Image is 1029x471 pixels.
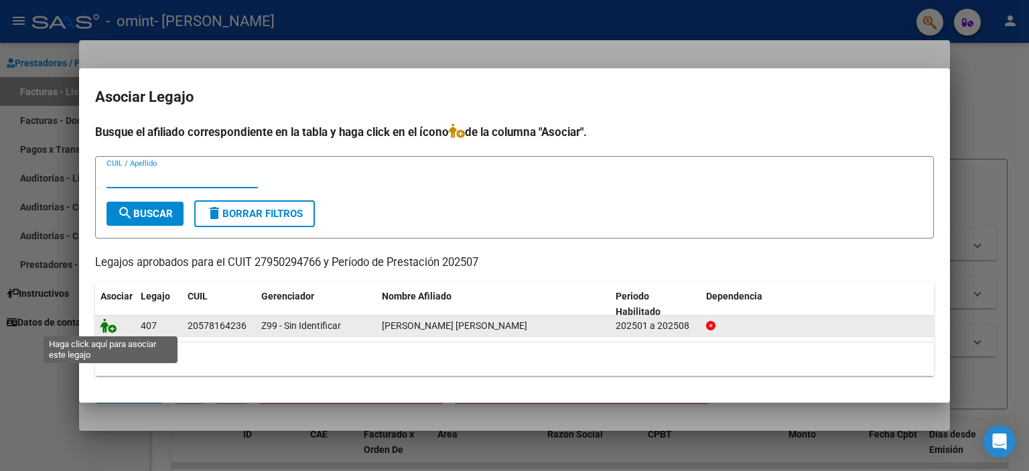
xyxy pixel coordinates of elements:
button: Borrar Filtros [194,200,315,227]
datatable-header-cell: Nombre Afiliado [376,282,610,326]
span: Asociar [100,291,133,301]
span: Dependencia [706,291,762,301]
datatable-header-cell: Dependencia [701,282,935,326]
datatable-header-cell: Legajo [135,282,182,326]
mat-icon: delete [206,205,222,221]
div: Open Intercom Messenger [983,425,1016,458]
div: 20578164236 [188,318,247,334]
datatable-header-cell: Periodo Habilitado [610,282,701,326]
span: GURY MAYER JOAQUIN ANDRES [382,320,527,331]
h4: Busque el afiliado correspondiente en la tabla y haga click en el ícono de la columna "Asociar". [95,123,934,141]
span: Gerenciador [261,291,314,301]
h2: Asociar Legajo [95,84,934,110]
span: Nombre Afiliado [382,291,452,301]
span: Periodo Habilitado [616,291,661,317]
datatable-header-cell: CUIL [182,282,256,326]
span: CUIL [188,291,208,301]
datatable-header-cell: Gerenciador [256,282,376,326]
span: Legajo [141,291,170,301]
datatable-header-cell: Asociar [95,282,135,326]
span: Borrar Filtros [206,208,303,220]
span: Buscar [117,208,173,220]
span: Z99 - Sin Identificar [261,320,341,331]
button: Buscar [107,202,184,226]
div: 202501 a 202508 [616,318,695,334]
mat-icon: search [117,205,133,221]
div: 1 registros [95,342,934,376]
span: 407 [141,320,157,331]
p: Legajos aprobados para el CUIT 27950294766 y Período de Prestación 202507 [95,255,934,271]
